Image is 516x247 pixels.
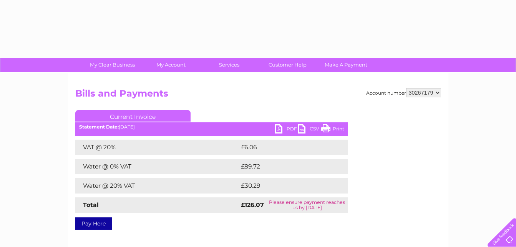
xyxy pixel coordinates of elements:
[314,58,378,72] a: Make A Payment
[298,124,321,135] a: CSV
[275,124,298,135] a: PDF
[239,178,333,194] td: £30.29
[197,58,261,72] a: Services
[241,201,264,209] strong: £126.07
[239,159,332,174] td: £89.72
[81,58,144,72] a: My Clear Business
[75,178,239,194] td: Water @ 20% VAT
[239,140,330,155] td: £6.06
[79,124,119,130] b: Statement Date:
[75,124,348,130] div: [DATE]
[266,197,348,213] td: Please ensure payment reaches us by [DATE]
[75,217,112,230] a: Pay Here
[321,124,344,135] a: Print
[366,88,441,97] div: Account number
[139,58,202,72] a: My Account
[256,58,319,72] a: Customer Help
[75,110,191,122] a: Current Invoice
[75,88,441,103] h2: Bills and Payments
[75,140,239,155] td: VAT @ 20%
[83,201,99,209] strong: Total
[75,159,239,174] td: Water @ 0% VAT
